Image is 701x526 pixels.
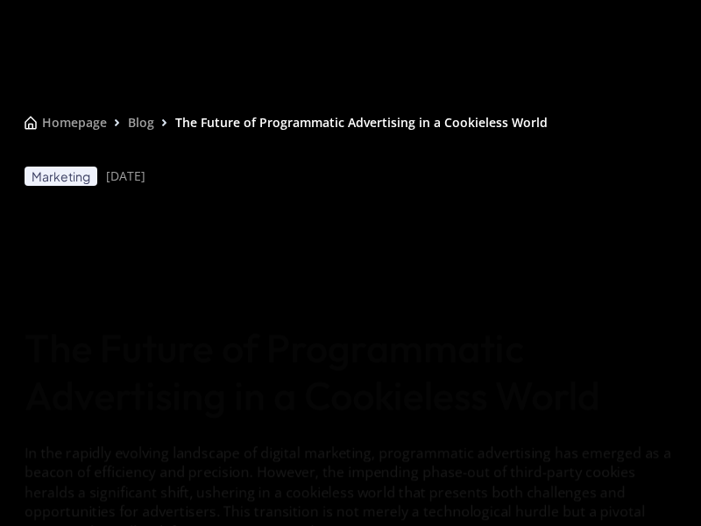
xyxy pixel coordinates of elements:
div: Marketing [32,169,90,184]
a: Homepage [25,114,107,131]
h1: The Future of Programmatic Advertising in a Cookieless World [25,325,676,420]
a: The Future of Programmatic Advertising in a Cookieless World [175,114,548,131]
div: Homepage [42,114,107,131]
div: [DATE] [106,167,145,185]
a: Blog [128,114,154,131]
